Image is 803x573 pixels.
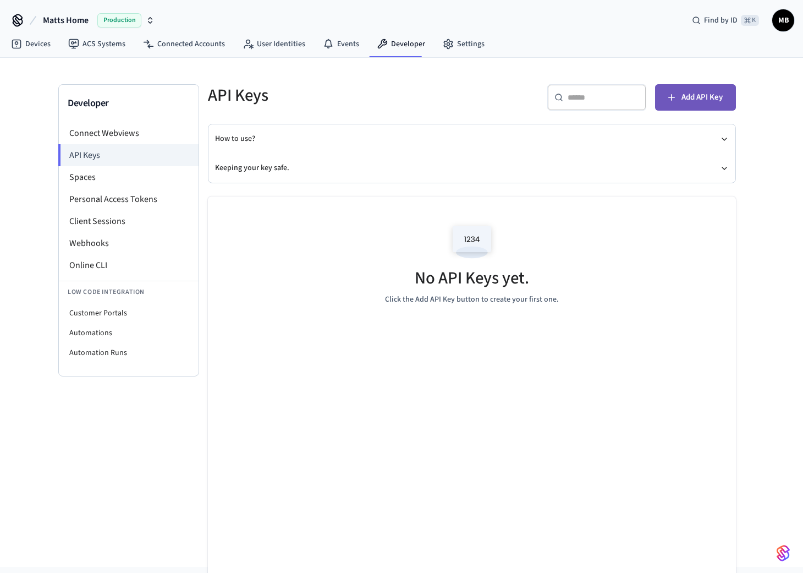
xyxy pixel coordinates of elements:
li: Spaces [59,166,199,188]
img: Access Codes Empty State [447,219,497,265]
a: Connected Accounts [134,34,234,54]
li: Online CLI [59,254,199,276]
a: User Identities [234,34,314,54]
button: How to use? [215,124,729,154]
div: Find by ID⌘ K [683,10,768,30]
span: ⌘ K [741,15,759,26]
span: Add API Key [681,90,723,105]
h5: No API Keys yet. [415,267,529,290]
span: MB [773,10,793,30]
li: Customer Portals [59,303,199,323]
a: ACS Systems [59,34,134,54]
button: Keeping your key safe. [215,154,729,183]
a: Devices [2,34,59,54]
li: API Keys [58,144,199,166]
span: Matts Home [43,14,89,27]
p: Click the Add API Key button to create your first one. [385,294,559,305]
li: Webhooks [59,232,199,254]
button: Add API Key [655,84,736,111]
span: Find by ID [704,15,738,26]
a: Developer [368,34,434,54]
a: Settings [434,34,493,54]
h3: Developer [68,96,190,111]
li: Personal Access Tokens [59,188,199,210]
a: Events [314,34,368,54]
li: Connect Webviews [59,122,199,144]
h5: API Keys [208,84,465,107]
li: Client Sessions [59,210,199,232]
li: Low Code Integration [59,281,199,303]
span: Production [97,13,141,28]
button: MB [772,9,794,31]
img: SeamLogoGradient.69752ec5.svg [777,544,790,562]
li: Automations [59,323,199,343]
li: Automation Runs [59,343,199,363]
